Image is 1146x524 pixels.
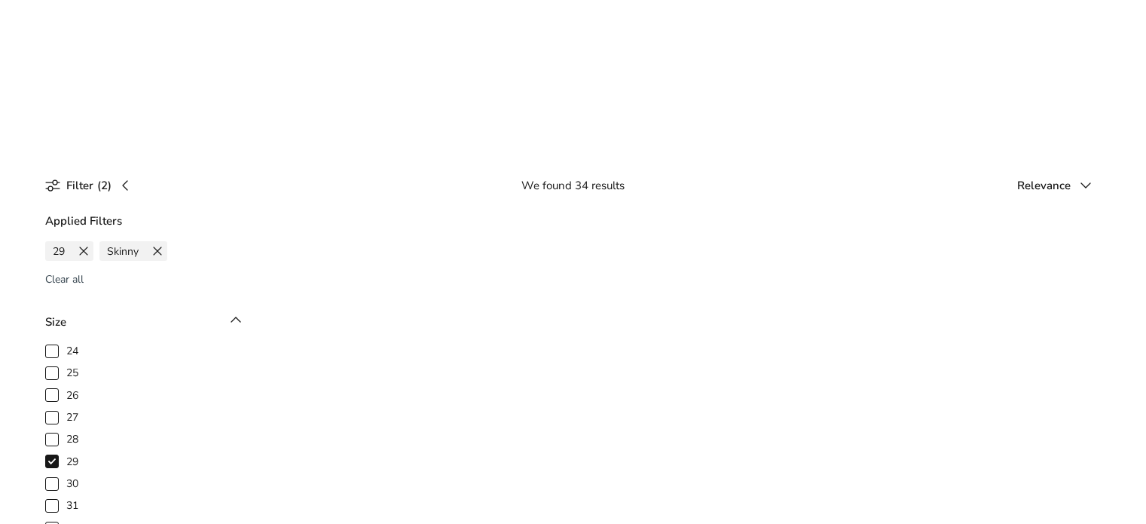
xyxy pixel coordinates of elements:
[66,498,78,513] span: 31
[97,176,112,195] span: (2)
[45,212,122,230] div: Applied Filters
[45,313,66,331] div: Size
[45,168,139,202] a: Filter (2)
[45,242,71,261] span: 29
[45,241,93,261] a: 29
[1017,169,1101,202] button: Relevance
[66,455,78,470] span: 29
[1017,178,1071,193] span: Relevance
[66,388,78,403] span: 26
[66,432,78,447] span: 28
[99,242,145,261] span: Skinny
[66,410,78,425] span: 27
[66,344,78,359] span: 24
[45,311,241,342] toggle-target: Size
[99,241,167,261] a: Skinny
[66,366,78,381] span: 25
[45,272,84,287] a: Clear all
[66,477,78,492] span: 30
[426,176,720,195] div: We found 34 results
[66,176,93,195] span: Filter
